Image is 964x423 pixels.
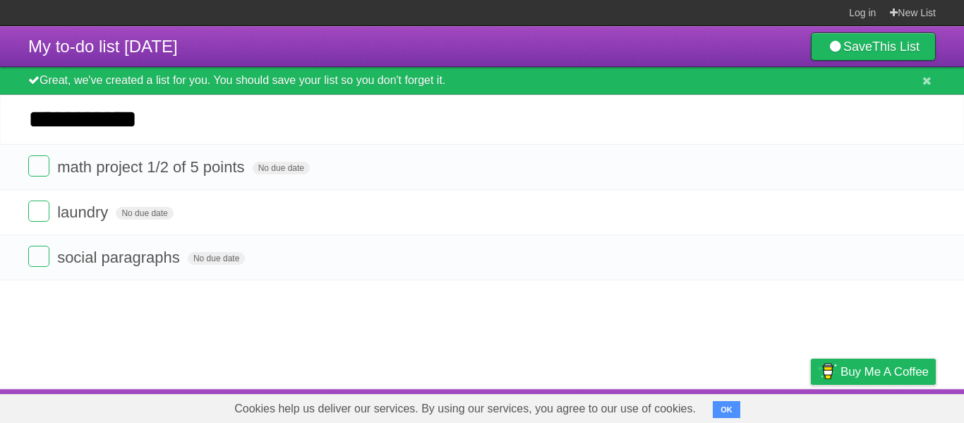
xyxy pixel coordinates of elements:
[57,203,112,221] span: laundry
[28,155,49,177] label: Done
[623,393,653,419] a: About
[116,207,173,220] span: No due date
[713,401,740,418] button: OK
[28,246,49,267] label: Done
[872,40,920,54] b: This List
[220,395,710,423] span: Cookies help us deliver our services. By using our services, you agree to our use of cookies.
[847,393,936,419] a: Suggest a feature
[818,359,837,383] img: Buy me a coffee
[57,249,183,266] span: social paragraphs
[188,252,245,265] span: No due date
[670,393,727,419] a: Developers
[28,201,49,222] label: Done
[811,359,936,385] a: Buy me a coffee
[28,37,178,56] span: My to-do list [DATE]
[253,162,310,174] span: No due date
[745,393,776,419] a: Terms
[841,359,929,384] span: Buy me a coffee
[811,32,936,61] a: SaveThis List
[793,393,829,419] a: Privacy
[57,158,248,176] span: math project 1/2 of 5 points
